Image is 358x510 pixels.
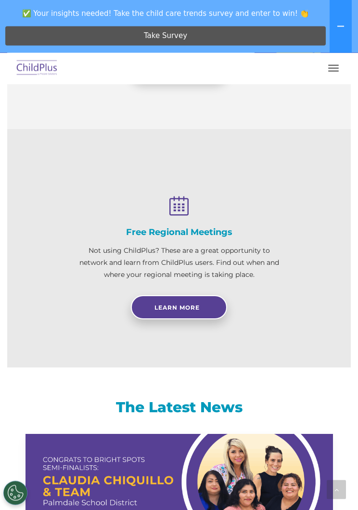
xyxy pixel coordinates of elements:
[154,56,183,63] span: Last name
[14,57,60,80] img: ChildPlus by Procare Solutions
[78,227,280,238] h4: Free Regional Meetings
[144,27,187,44] span: Take Survey
[78,245,280,281] p: Not using ChildPlus? These are a great opportunity to network and learn from ChildPlus users. Fin...
[154,95,195,103] span: Phone number
[3,481,27,505] button: Cookies Settings
[131,296,227,320] a: Learn More
[5,26,326,46] a: Take Survey
[154,304,200,312] span: Learn More
[4,4,328,23] span: ✅ Your insights needed! Take the child care trends survey and enter to win! 👏
[26,398,333,418] h3: The Latest News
